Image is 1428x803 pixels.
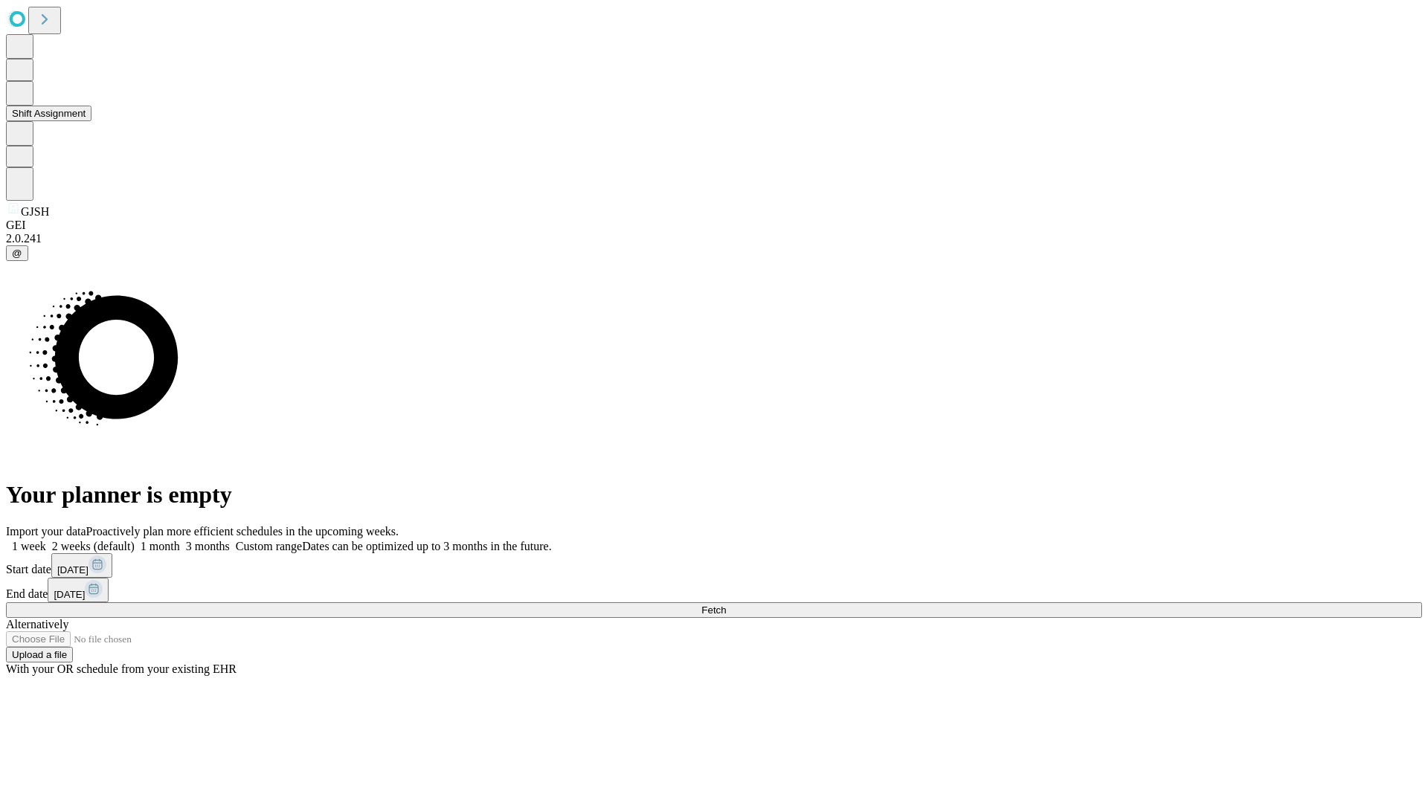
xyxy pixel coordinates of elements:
[6,219,1422,232] div: GEI
[48,578,109,602] button: [DATE]
[6,647,73,662] button: Upload a file
[12,540,46,552] span: 1 week
[701,604,726,616] span: Fetch
[6,106,91,121] button: Shift Assignment
[21,205,49,218] span: GJSH
[6,662,237,675] span: With your OR schedule from your existing EHR
[6,232,1422,245] div: 2.0.241
[86,525,399,538] span: Proactively plan more efficient schedules in the upcoming weeks.
[6,618,68,631] span: Alternatively
[141,540,180,552] span: 1 month
[6,481,1422,509] h1: Your planner is empty
[6,553,1422,578] div: Start date
[57,564,89,575] span: [DATE]
[302,540,551,552] span: Dates can be optimized up to 3 months in the future.
[6,578,1422,602] div: End date
[12,248,22,259] span: @
[54,589,85,600] span: [DATE]
[6,602,1422,618] button: Fetch
[186,540,230,552] span: 3 months
[51,553,112,578] button: [DATE]
[52,540,135,552] span: 2 weeks (default)
[6,245,28,261] button: @
[236,540,302,552] span: Custom range
[6,525,86,538] span: Import your data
